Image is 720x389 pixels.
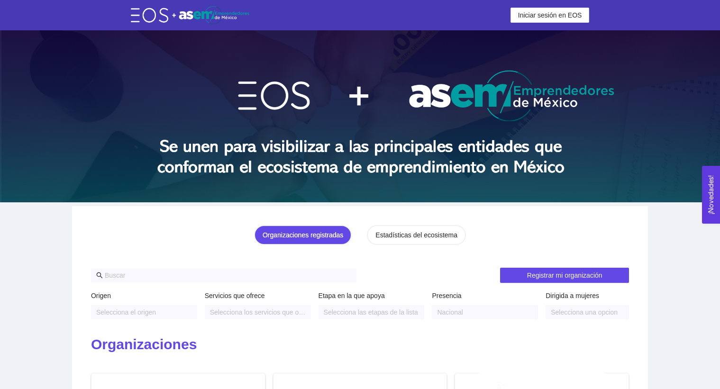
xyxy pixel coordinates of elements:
div: Organizaciones registradas [263,230,343,240]
button: Open Feedback Widget [702,166,720,224]
span: Iniciar sesión en EOS [518,10,582,20]
label: Presencia [432,290,461,301]
label: Origen [91,290,111,301]
label: Etapa en la que apoya [319,290,385,301]
label: Dirigida a mujeres [546,290,599,301]
span: search [96,272,103,279]
label: Servicios que ofrece [205,290,265,301]
input: Buscar [105,270,351,280]
div: Estadísticas del ecosistema [375,230,457,240]
span: Registrar mi organización [527,270,602,280]
button: Iniciar sesión en EOS [510,8,590,23]
img: eos-asem-logo.38b026ae.png [131,6,249,24]
button: Registrar mi organización [500,268,629,283]
h2: Organizaciones [91,335,629,354]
